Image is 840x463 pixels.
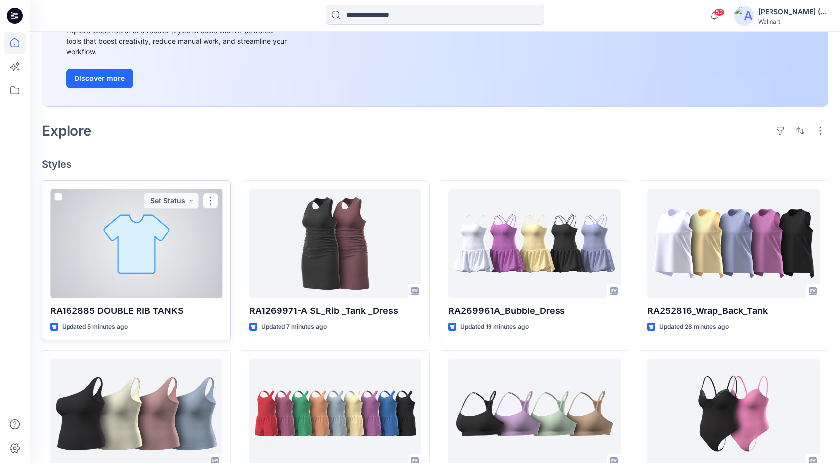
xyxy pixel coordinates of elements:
[734,6,754,26] img: avatar
[448,189,621,298] a: RA269961A_Bubble_Dress
[249,189,421,298] a: RA1269971-A SL_Rib _Tank _Dress
[261,322,327,332] p: Updated 7 minutes ago
[647,304,820,318] p: RA252816_Wrap_Back_Tank
[66,69,133,88] button: Discover more
[42,158,828,170] h4: Styles
[50,189,222,298] a: RA162885 DOUBLE RIB TANKS
[50,304,222,318] p: RA162885 DOUBLE RIB TANKS
[714,8,725,16] span: 52
[647,189,820,298] a: RA252816_Wrap_Back_Tank
[758,6,828,18] div: [PERSON_NAME] (Delta Galil)
[62,322,128,332] p: Updated 5 minutes ago
[66,69,289,88] a: Discover more
[66,25,289,57] div: Explore ideas faster and recolor styles at scale with AI-powered tools that boost creativity, red...
[758,18,828,25] div: Walmart
[42,123,92,139] h2: Explore
[448,304,621,318] p: RA269961A_Bubble_Dress
[659,322,729,332] p: Updated 28 minutes ago
[249,304,421,318] p: RA1269971-A SL_Rib _Tank _Dress
[460,322,529,332] p: Updated 19 minutes ago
